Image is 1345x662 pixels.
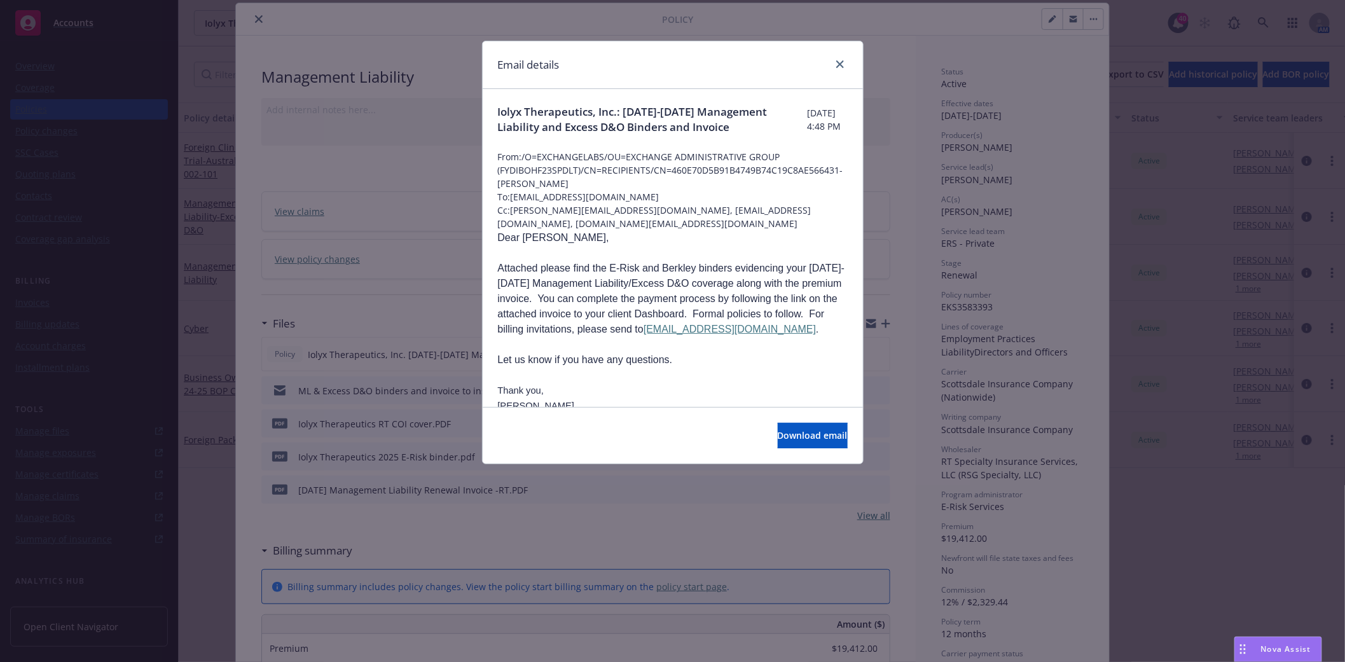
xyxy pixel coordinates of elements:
[1235,637,1251,661] div: Drag to move
[498,261,848,337] p: Attached please find the E-Risk and Berkley binders evidencing your [DATE]-[DATE] Management Liab...
[498,401,575,411] span: [PERSON_NAME]
[778,429,848,441] span: Download email
[498,385,544,396] span: Thank you,
[778,423,848,448] button: Download email
[498,352,848,368] p: Let us know if you have any questions.
[1261,644,1311,654] span: Nova Assist
[1234,637,1322,662] button: Nova Assist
